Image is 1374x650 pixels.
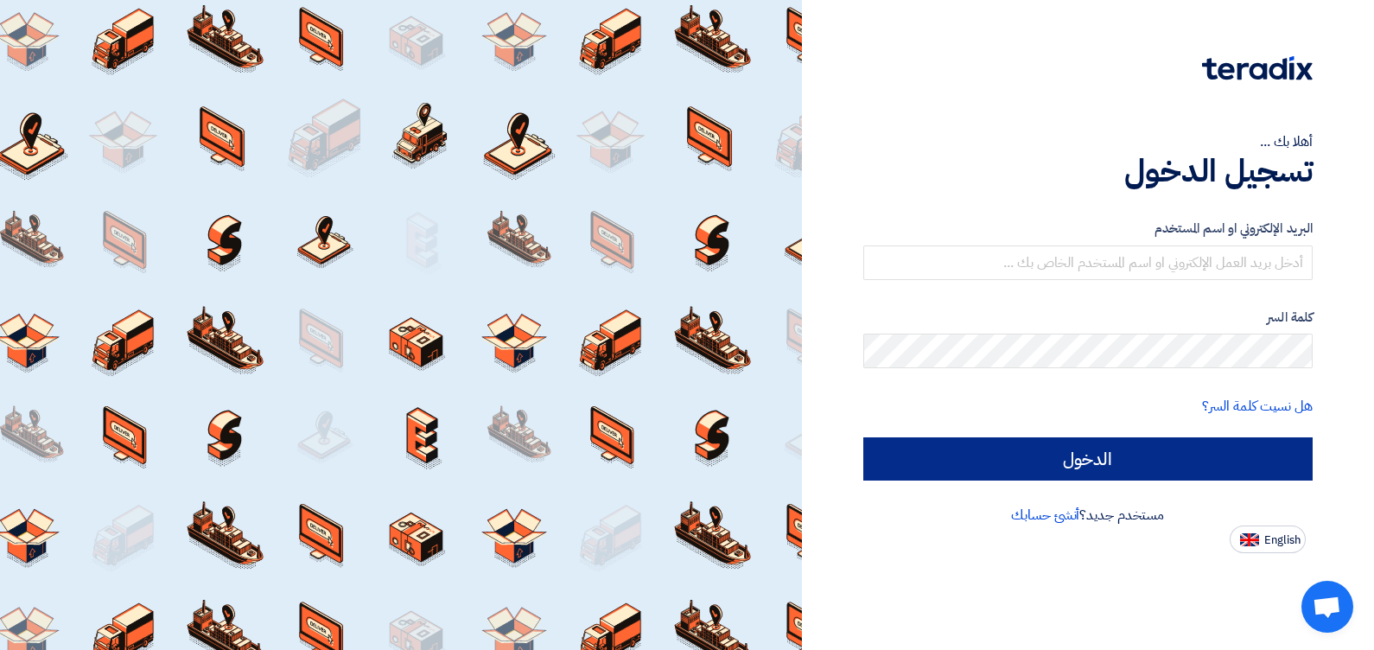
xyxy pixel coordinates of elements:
label: البريد الإلكتروني او اسم المستخدم [863,219,1314,239]
input: الدخول [863,437,1314,481]
span: English [1264,534,1301,546]
div: مستخدم جديد؟ [863,505,1314,526]
img: en-US.png [1240,533,1259,546]
label: كلمة السر [863,308,1314,328]
img: Teradix logo [1202,56,1313,80]
a: هل نسيت كلمة السر؟ [1202,396,1313,417]
button: English [1230,526,1306,553]
input: أدخل بريد العمل الإلكتروني او اسم المستخدم الخاص بك ... [863,245,1314,280]
div: أهلا بك ... [863,131,1314,152]
a: أنشئ حسابك [1011,505,1079,526]
h1: تسجيل الدخول [863,152,1314,190]
div: Open chat [1301,581,1353,633]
